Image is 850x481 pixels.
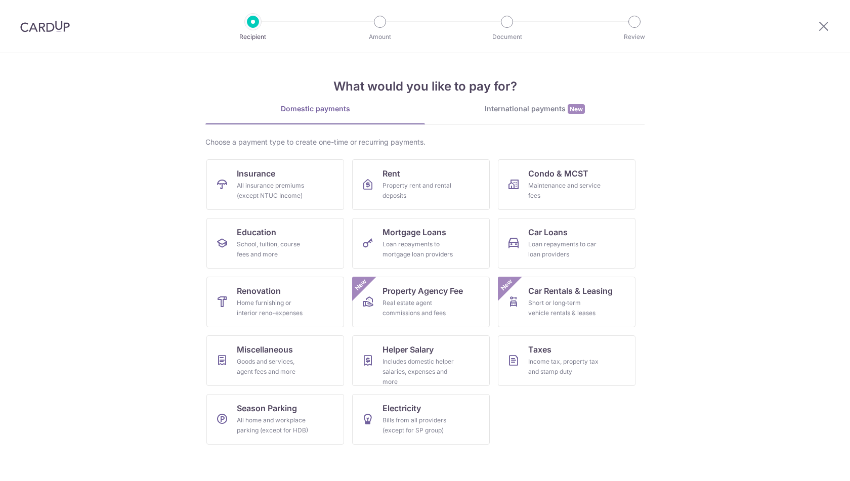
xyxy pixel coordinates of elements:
a: InsuranceAll insurance premiums (except NTUC Income) [206,159,344,210]
p: Amount [343,32,417,42]
div: Domestic payments [205,104,425,114]
p: Review [597,32,672,42]
iframe: Opens a widget where you can find more information [785,451,840,476]
img: CardUp [20,20,70,32]
span: Property Agency Fee [382,285,463,297]
a: Car LoansLoan repayments to car loan providers [498,218,635,269]
div: Maintenance and service fees [528,181,601,201]
div: All home and workplace parking (except for HDB) [237,415,310,435]
span: Helper Salary [382,343,434,356]
div: Includes domestic helper salaries, expenses and more [382,357,455,387]
a: Condo & MCSTMaintenance and service fees [498,159,635,210]
span: Education [237,226,276,238]
span: Electricity [382,402,421,414]
div: Short or long‑term vehicle rentals & leases [528,298,601,318]
h4: What would you like to pay for? [205,77,645,96]
div: Choose a payment type to create one-time or recurring payments. [205,137,645,147]
span: Season Parking [237,402,297,414]
a: Property Agency FeeReal estate agent commissions and feesNew [352,277,490,327]
a: EducationSchool, tuition, course fees and more [206,218,344,269]
div: Real estate agent commissions and fees [382,298,455,318]
span: Rent [382,167,400,180]
span: Car Rentals & Leasing [528,285,613,297]
span: New [353,277,369,293]
a: RentProperty rent and rental deposits [352,159,490,210]
a: MiscellaneousGoods and services, agent fees and more [206,335,344,386]
span: Miscellaneous [237,343,293,356]
div: Loan repayments to car loan providers [528,239,601,259]
div: Income tax, property tax and stamp duty [528,357,601,377]
div: Goods and services, agent fees and more [237,357,310,377]
div: Home furnishing or interior reno-expenses [237,298,310,318]
span: Mortgage Loans [382,226,446,238]
div: Loan repayments to mortgage loan providers [382,239,455,259]
a: Mortgage LoansLoan repayments to mortgage loan providers [352,218,490,269]
span: Taxes [528,343,551,356]
a: RenovationHome furnishing or interior reno-expenses [206,277,344,327]
a: Season ParkingAll home and workplace parking (except for HDB) [206,394,344,445]
a: TaxesIncome tax, property tax and stamp duty [498,335,635,386]
p: Document [470,32,544,42]
span: New [498,277,515,293]
div: Bills from all providers (except for SP group) [382,415,455,435]
span: New [568,104,585,114]
span: Insurance [237,167,275,180]
a: ElectricityBills from all providers (except for SP group) [352,394,490,445]
span: Car Loans [528,226,568,238]
div: All insurance premiums (except NTUC Income) [237,181,310,201]
span: Condo & MCST [528,167,588,180]
div: School, tuition, course fees and more [237,239,310,259]
div: International payments [425,104,645,114]
a: Car Rentals & LeasingShort or long‑term vehicle rentals & leasesNew [498,277,635,327]
p: Recipient [216,32,290,42]
span: Renovation [237,285,281,297]
a: Helper SalaryIncludes domestic helper salaries, expenses and more [352,335,490,386]
div: Property rent and rental deposits [382,181,455,201]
